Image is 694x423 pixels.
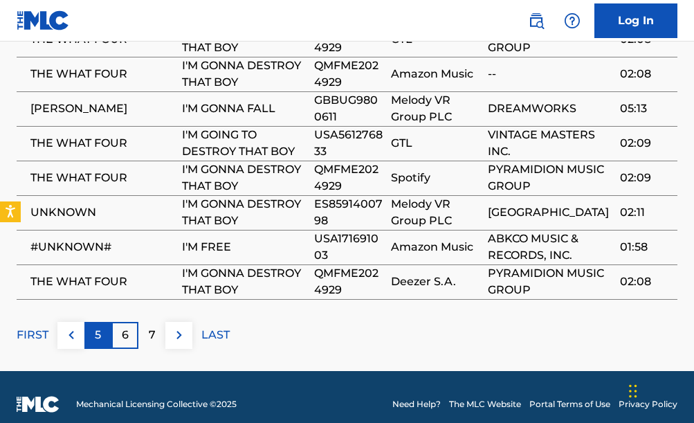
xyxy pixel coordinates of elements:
[391,170,481,186] span: Spotify
[30,100,175,117] span: [PERSON_NAME]
[182,239,307,255] span: I'M FREE
[625,357,694,423] iframe: Chat Widget
[594,3,677,38] a: Log In
[182,57,307,91] span: I'M GONNA DESTROY THAT BOY
[392,398,441,411] a: Need Help?
[391,66,481,82] span: Amazon Music
[122,327,129,343] p: 6
[558,7,586,35] div: Help
[171,327,188,343] img: right
[182,100,307,117] span: I'M GONNA FALL
[17,10,70,30] img: MLC Logo
[488,100,613,117] span: DREAMWORKS
[391,196,481,229] span: Melody VR Group PLC
[201,327,230,343] p: LAST
[620,135,670,152] span: 02:09
[620,170,670,186] span: 02:09
[391,239,481,255] span: Amazon Music
[314,161,384,195] span: QMFME2024929
[620,239,670,255] span: 01:58
[449,398,521,411] a: The MLC Website
[314,92,384,125] span: GBBUG9800611
[488,204,613,221] span: [GEOGRAPHIC_DATA]
[488,66,613,82] span: --
[17,327,48,343] p: FIRST
[620,204,670,221] span: 02:11
[182,265,307,298] span: I'M GONNA DESTROY THAT BOY
[564,12,581,29] img: help
[488,265,613,298] span: PYRAMIDION MUSIC GROUP
[30,204,175,221] span: UNKNOWN
[30,170,175,186] span: THE WHAT FOUR
[30,239,175,255] span: #UNKNOWN#
[149,327,156,343] p: 7
[17,396,60,413] img: logo
[528,12,545,29] img: search
[488,127,613,160] span: VINTAGE MASTERS INC.
[30,273,175,290] span: THE WHAT FOUR
[314,57,384,91] span: QMFME2024929
[620,66,670,82] span: 02:08
[95,327,101,343] p: 5
[620,100,670,117] span: 05:13
[391,92,481,125] span: Melody VR Group PLC
[488,231,613,264] span: ABKCO MUSIC & RECORDS, INC.
[522,7,550,35] a: Public Search
[182,127,307,160] span: I'M GOING TO DESTROY THAT BOY
[63,327,80,343] img: left
[391,135,481,152] span: GTL
[182,161,307,195] span: I'M GONNA DESTROY THAT BOY
[314,265,384,298] span: QMFME2024929
[30,135,175,152] span: THE WHAT FOUR
[314,127,384,160] span: USA561276833
[629,370,637,412] div: Drag
[391,273,481,290] span: Deezer S.A.
[488,161,613,195] span: PYRAMIDION MUSIC GROUP
[619,398,677,411] a: Privacy Policy
[314,196,384,229] span: ES8591400798
[314,231,384,264] span: USA171691003
[182,196,307,229] span: I'M GONNA DESTROY THAT BOY
[620,273,670,290] span: 02:08
[76,398,237,411] span: Mechanical Licensing Collective © 2025
[529,398,610,411] a: Portal Terms of Use
[30,66,175,82] span: THE WHAT FOUR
